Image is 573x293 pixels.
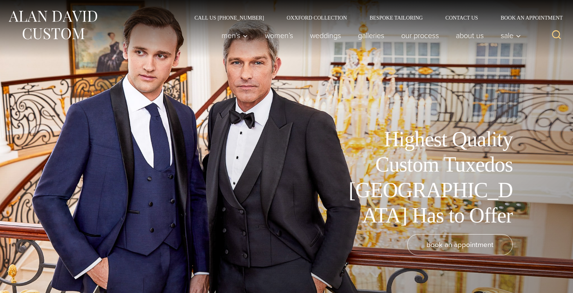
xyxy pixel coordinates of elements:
[343,127,513,228] h1: Highest Quality Custom Tuxedos [GEOGRAPHIC_DATA] Has to Offer
[183,15,565,20] nav: Secondary Navigation
[183,15,275,20] a: Call Us [PHONE_NUMBER]
[407,234,513,255] a: book an appointment
[275,15,358,20] a: Oxxford Collection
[426,239,494,250] span: book an appointment
[350,28,393,43] a: Galleries
[302,28,350,43] a: weddings
[358,15,434,20] a: Bespoke Tailoring
[393,28,448,43] a: Our Process
[501,32,521,39] span: Sale
[547,26,565,44] button: View Search Form
[448,28,492,43] a: About Us
[222,32,248,39] span: Men’s
[257,28,302,43] a: Women’s
[489,15,565,20] a: Book an Appointment
[213,28,525,43] nav: Primary Navigation
[8,8,98,42] img: Alan David Custom
[434,15,489,20] a: Contact Us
